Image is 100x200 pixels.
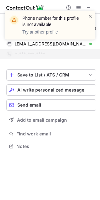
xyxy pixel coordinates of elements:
button: Send email [6,99,96,111]
span: AI write personalized message [17,87,84,92]
button: Add to email campaign [6,114,96,126]
img: ContactOut v5.3.10 [6,4,44,11]
span: Find work email [16,131,94,137]
div: Save to List / ATS / CRM [17,72,85,77]
button: AI write personalized message [6,84,96,96]
span: Add to email campaign [17,118,67,123]
header: Phone number for this profile is not available [22,15,80,28]
p: Try another profile [22,29,80,35]
img: warning [9,15,19,25]
span: Notes [16,144,94,149]
button: save-profile-one-click [6,69,96,81]
span: Send email [17,103,41,108]
button: Find work email [6,129,96,138]
button: Notes [6,142,96,151]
